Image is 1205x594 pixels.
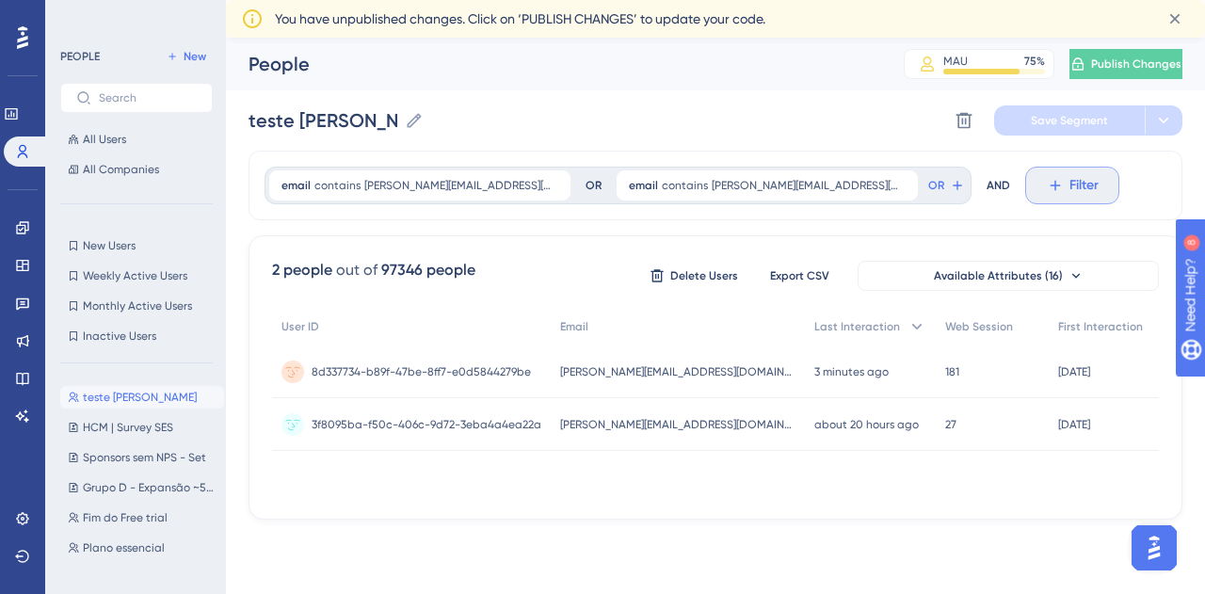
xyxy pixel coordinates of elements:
time: [DATE] [1058,418,1090,431]
button: Fim do Free trial [60,506,224,529]
span: First Interaction [1058,319,1143,334]
div: People [249,51,857,77]
span: Fim do Free trial [83,510,168,525]
div: OR [586,178,602,193]
button: Inactive Users [60,325,213,347]
iframe: UserGuiding AI Assistant Launcher [1126,520,1182,576]
button: HCM | Survey SES [60,416,224,439]
span: Last Interaction [814,319,900,334]
button: Delete Users [647,261,741,291]
span: Filter [1069,174,1099,197]
div: 2 people [272,259,332,281]
span: Web Session [945,319,1013,334]
span: New [184,49,206,64]
button: New [160,45,213,68]
span: contains [314,178,361,193]
span: Publish Changes [1091,56,1181,72]
button: Weekly Active Users [60,265,213,287]
span: Grupo D - Expansão ~50% [83,480,217,495]
input: Search [99,91,197,104]
span: Need Help? [44,5,118,27]
span: [PERSON_NAME][EMAIL_ADDRESS][DOMAIN_NAME] [560,417,795,432]
button: All Users [60,128,213,151]
span: Sponsors sem NPS - Set [83,450,206,465]
button: Export CSV [752,261,846,291]
span: Plano essencial [83,540,165,555]
span: All Companies [83,162,159,177]
div: 97346 people [381,259,475,281]
time: [DATE] [1058,365,1090,378]
div: PEOPLE [60,49,100,64]
button: New Users [60,234,213,257]
button: Available Attributes (16) [858,261,1159,291]
div: AND [987,167,1010,204]
span: email [629,178,658,193]
button: Plano essencial [60,537,224,559]
span: 3f8095ba-f50c-406c-9d72-3eba4a4ea22a [312,417,541,432]
span: 8d337734-b89f-47be-8ff7-e0d5844279be [312,364,531,379]
span: 181 [945,364,959,379]
span: All Users [83,132,126,147]
span: email [281,178,311,193]
button: All Companies [60,158,213,181]
span: User ID [281,319,319,334]
div: 75 % [1024,54,1045,69]
input: Segment Name [249,107,397,134]
span: Weekly Active Users [83,268,187,283]
span: [PERSON_NAME][EMAIL_ADDRESS][DOMAIN_NAME] [364,178,558,193]
div: 8 [131,9,137,24]
span: OR [928,178,944,193]
span: Monthly Active Users [83,298,192,313]
div: out of [336,259,378,281]
span: Delete Users [670,268,738,283]
span: Available Attributes (16) [934,268,1063,283]
span: [PERSON_NAME][EMAIL_ADDRESS][DOMAIN_NAME] [560,364,795,379]
span: Export CSV [770,268,829,283]
span: Save Segment [1031,113,1108,128]
button: Publish Changes [1069,49,1182,79]
button: Sponsors sem NPS - Set [60,446,224,469]
button: Save Segment [994,105,1145,136]
time: about 20 hours ago [814,418,919,431]
button: Monthly Active Users [60,295,213,317]
span: You have unpublished changes. Click on ‘PUBLISH CHANGES’ to update your code. [275,8,765,30]
time: 3 minutes ago [814,365,889,378]
span: 27 [945,417,956,432]
span: Inactive Users [83,329,156,344]
button: teste [PERSON_NAME] [60,386,224,409]
span: teste [PERSON_NAME] [83,390,197,405]
div: MAU [943,54,968,69]
button: Filter [1025,167,1119,204]
button: Grupo D - Expansão ~50% [60,476,224,499]
span: Email [560,319,588,334]
span: contains [662,178,708,193]
span: New Users [83,238,136,253]
button: OR [925,170,967,201]
span: [PERSON_NAME][EMAIL_ADDRESS][DOMAIN_NAME] [712,178,906,193]
span: HCM | Survey SES [83,420,173,435]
